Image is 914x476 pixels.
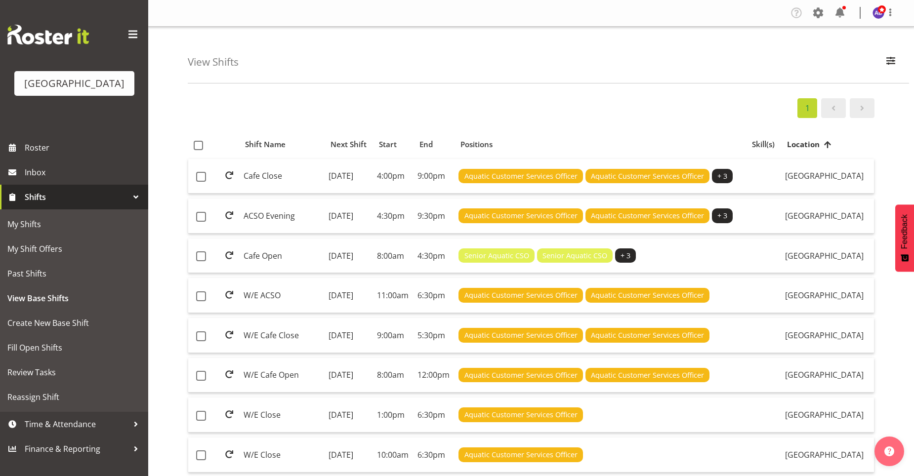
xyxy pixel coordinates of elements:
[2,385,146,409] a: Reassign Shift
[591,370,704,381] span: Aquatic Customer Services Officer
[591,330,704,341] span: Aquatic Customer Services Officer
[25,441,128,456] span: Finance & Reporting
[325,358,373,393] td: [DATE]
[785,369,864,380] span: [GEOGRAPHIC_DATA]
[7,217,141,232] span: My Shifts
[373,437,414,473] td: 10:00am
[25,165,143,180] span: Inbox
[414,437,455,473] td: 6:30pm
[373,397,414,433] td: 1:00pm
[884,446,894,456] img: help-xxl-2.png
[460,139,493,150] span: Positions
[373,198,414,234] td: 4:30pm
[464,330,578,341] span: Aquatic Customer Services Officer
[895,204,914,272] button: Feedback - Show survey
[464,409,578,420] span: Aquatic Customer Services Officer
[591,210,704,221] span: Aquatic Customer Services Officer
[900,214,909,249] span: Feedback
[325,159,373,194] td: [DATE]
[785,330,864,341] span: [GEOGRAPHIC_DATA]
[591,171,704,182] span: Aquatic Customer Services Officer
[2,335,146,360] a: Fill Open Shifts
[785,409,864,420] span: [GEOGRAPHIC_DATA]
[717,171,727,182] span: + 3
[2,311,146,335] a: Create New Base Shift
[379,139,397,150] span: Start
[325,278,373,313] td: [DATE]
[240,358,325,393] td: W/E Cafe Open
[7,291,141,306] span: View Base Shifts
[325,397,373,433] td: [DATE]
[2,261,146,286] a: Past Shifts
[7,340,141,355] span: Fill Open Shifts
[464,449,578,460] span: Aquatic Customer Services Officer
[240,437,325,473] td: W/E Close
[325,238,373,274] td: [DATE]
[240,278,325,313] td: W/E ACSO
[373,238,414,274] td: 8:00am
[464,171,578,182] span: Aquatic Customer Services Officer
[2,286,146,311] a: View Base Shifts
[240,238,325,274] td: Cafe Open
[188,56,239,68] h4: View Shifts
[414,358,455,393] td: 12:00pm
[880,51,901,73] button: Filter Employees
[464,370,578,381] span: Aquatic Customer Services Officer
[373,318,414,353] td: 9:00am
[373,358,414,393] td: 8:00am
[7,241,141,256] span: My Shift Offers
[240,397,325,433] td: W/E Close
[591,290,704,301] span: Aquatic Customer Services Officer
[2,212,146,237] a: My Shifts
[240,159,325,194] td: Cafe Close
[785,449,864,460] span: [GEOGRAPHIC_DATA]
[414,318,455,353] td: 5:30pm
[325,437,373,473] td: [DATE]
[325,318,373,353] td: [DATE]
[752,139,775,150] span: Skill(s)
[25,140,143,155] span: Roster
[414,159,455,194] td: 9:00pm
[7,316,141,330] span: Create New Base Shift
[24,76,125,91] div: [GEOGRAPHIC_DATA]
[717,210,727,221] span: + 3
[2,237,146,261] a: My Shift Offers
[240,198,325,234] td: ACSO Evening
[373,159,414,194] td: 4:00pm
[542,250,607,261] span: Senior Aquatic CSO
[414,238,455,274] td: 4:30pm
[7,365,141,380] span: Review Tasks
[245,139,286,150] span: Shift Name
[464,290,578,301] span: Aquatic Customer Services Officer
[373,278,414,313] td: 11:00am
[787,139,820,150] span: Location
[464,250,529,261] span: Senior Aquatic CSO
[25,417,128,432] span: Time & Attendance
[7,266,141,281] span: Past Shifts
[785,290,864,301] span: [GEOGRAPHIC_DATA]
[7,25,89,44] img: Rosterit website logo
[7,390,141,404] span: Reassign Shift
[785,210,864,221] span: [GEOGRAPHIC_DATA]
[419,139,433,150] span: End
[785,170,864,181] span: [GEOGRAPHIC_DATA]
[325,198,373,234] td: [DATE]
[2,360,146,385] a: Review Tasks
[464,210,578,221] span: Aquatic Customer Services Officer
[621,250,630,261] span: + 3
[331,139,367,150] span: Next Shift
[240,318,325,353] td: W/E Cafe Close
[25,190,128,204] span: Shifts
[414,397,455,433] td: 6:30pm
[414,278,455,313] td: 6:30pm
[872,7,884,19] img: amber-jade-brass10310.jpg
[414,198,455,234] td: 9:30pm
[785,250,864,261] span: [GEOGRAPHIC_DATA]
